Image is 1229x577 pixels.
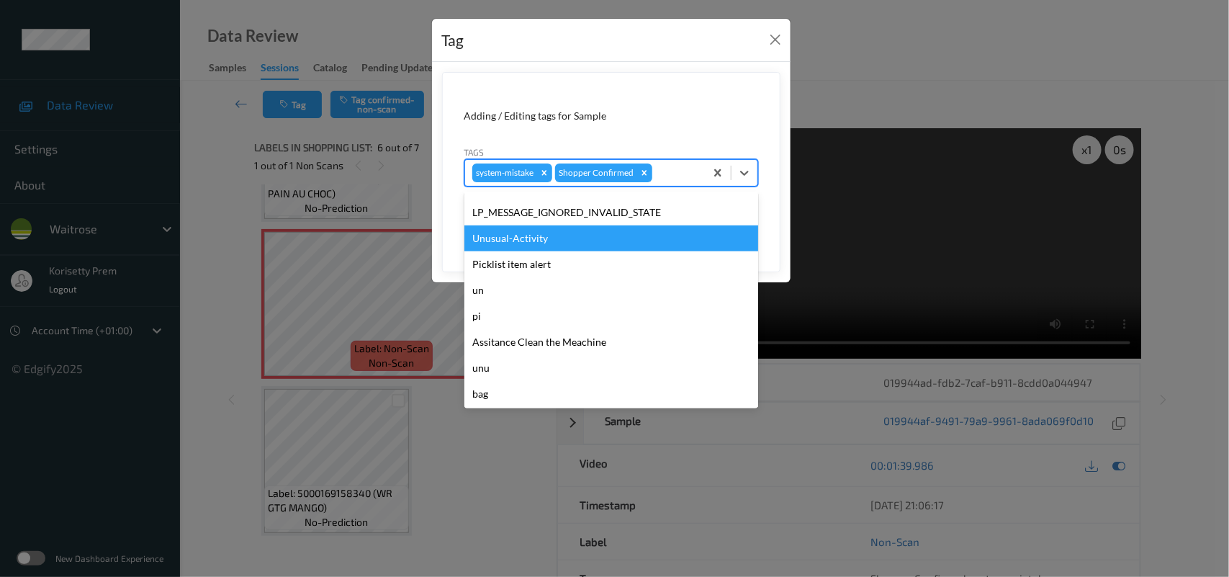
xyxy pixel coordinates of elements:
div: Remove system-mistake [536,164,552,182]
label: Tags [464,146,485,158]
div: un [464,277,758,303]
div: Picklist item alert [464,251,758,277]
div: Unusual-Activity [464,225,758,251]
div: Remove Shopper Confirmed [636,164,652,182]
div: system-mistake [472,164,536,182]
div: Shopper Confirmed [555,164,636,182]
div: Adding / Editing tags for Sample [464,109,758,123]
div: Tag [442,29,464,52]
div: pi [464,303,758,329]
div: LP_MESSAGE_IGNORED_INVALID_STATE [464,200,758,225]
div: Assitance Clean the Meachine [464,329,758,355]
div: unu [464,355,758,381]
div: bag [464,381,758,407]
button: Close [765,30,785,50]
